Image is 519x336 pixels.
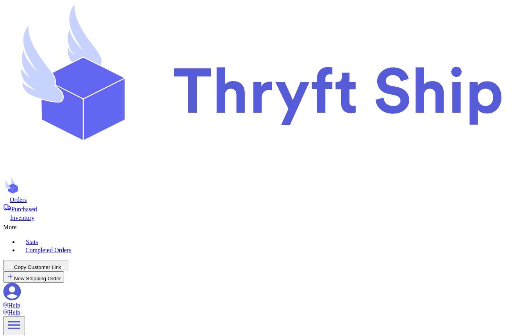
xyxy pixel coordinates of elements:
[26,239,38,245] span: Stats
[25,247,71,253] span: Completed Orders
[8,302,20,309] span: Help
[3,302,20,309] a: Help
[11,206,37,212] span: Purchased
[3,271,64,283] button: New Shipping Order
[10,196,27,203] span: Orders
[3,221,516,231] div: More
[3,203,516,213] a: Purchased
[3,260,68,271] button: Copy Customer Link
[19,237,516,246] a: Stats
[19,246,516,254] a: Completed Orders
[3,196,516,203] a: Orders
[8,309,20,316] span: Help
[3,309,20,316] a: Help
[10,214,34,221] span: Inventory
[3,213,516,221] a: Inventory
